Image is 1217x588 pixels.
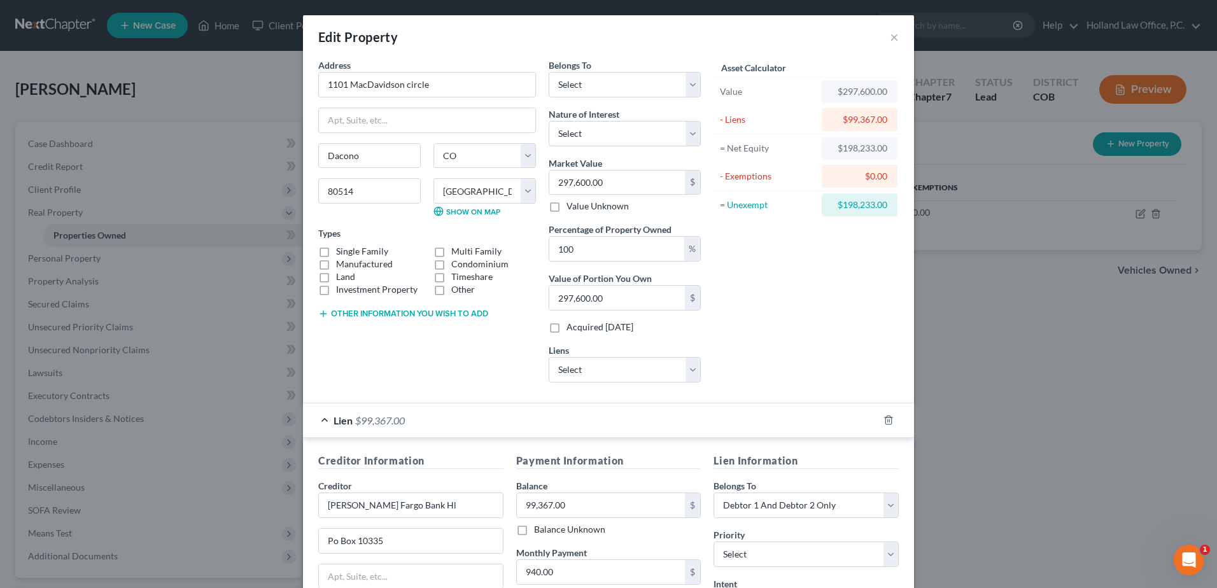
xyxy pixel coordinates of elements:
label: Multi Family [451,245,502,258]
input: Enter address... [319,73,535,97]
iframe: Intercom live chat [1174,545,1204,575]
div: $ [685,560,700,584]
button: × [890,29,899,45]
label: Balance [516,479,547,493]
label: Balance Unknown [534,523,605,536]
div: $ [685,286,700,310]
h5: Lien Information [714,453,899,469]
span: Belongs To [549,60,591,71]
button: Other information you wish to add [318,309,488,319]
label: Acquired [DATE] [566,321,633,333]
span: 1 [1200,545,1210,555]
div: = Net Equity [720,142,816,155]
label: Other [451,283,475,296]
label: Monthly Payment [516,546,587,559]
div: $297,600.00 [832,85,887,98]
div: $198,233.00 [832,142,887,155]
label: Investment Property [336,283,418,296]
label: Single Family [336,245,388,258]
label: Timeshare [451,270,493,283]
div: $ [685,171,700,195]
label: Condominium [451,258,509,270]
div: $99,367.00 [832,113,887,126]
label: Liens [549,344,569,357]
input: 0.00 [549,237,684,261]
input: 0.00 [549,171,685,195]
input: 0.00 [517,560,686,584]
input: Search creditor by name... [318,493,503,518]
h5: Payment Information [516,453,701,469]
label: Types [318,227,341,240]
label: Nature of Interest [549,108,619,121]
input: 0.00 [517,493,686,517]
div: $ [685,493,700,517]
div: Edit Property [318,28,398,46]
input: Enter city... [319,144,420,168]
label: Market Value [549,157,602,170]
span: Creditor [318,480,352,491]
label: Land [336,270,355,283]
span: $99,367.00 [355,414,405,426]
div: = Unexempt [720,199,816,211]
span: Lien [334,414,353,426]
label: Value Unknown [566,200,629,213]
h5: Creditor Information [318,453,503,469]
div: Value [720,85,816,98]
div: $198,233.00 [832,199,887,211]
input: Enter address... [319,529,503,553]
span: Priority [714,529,745,540]
label: Percentage of Property Owned [549,223,672,236]
input: Apt, Suite, etc... [319,108,535,132]
label: Manufactured [336,258,393,270]
span: Address [318,60,351,71]
div: - Liens [720,113,816,126]
input: 0.00 [549,286,685,310]
a: Show on Map [433,206,500,216]
label: Value of Portion You Own [549,272,652,285]
div: % [684,237,700,261]
input: Enter zip... [318,178,421,204]
div: $0.00 [832,170,887,183]
label: Asset Calculator [721,61,786,74]
div: - Exemptions [720,170,816,183]
span: Belongs To [714,480,756,491]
